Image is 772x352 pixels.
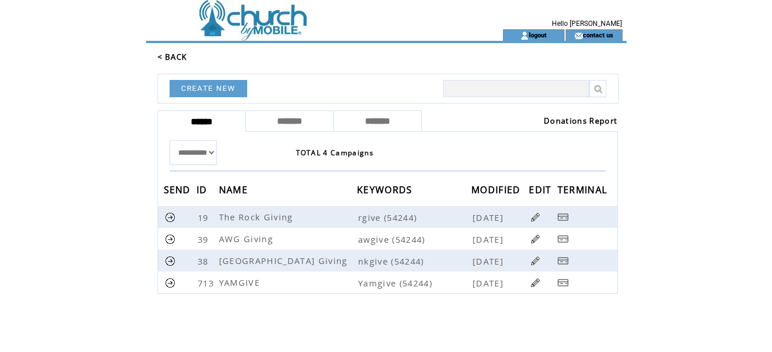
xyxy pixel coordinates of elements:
[198,277,217,289] span: 713
[296,148,374,158] span: TOTAL 4 Campaigns
[471,186,524,193] a: MODIFIED
[219,211,296,223] span: The Rock Giving
[520,31,529,40] img: account_icon.gif
[219,255,351,266] span: [GEOGRAPHIC_DATA] Giving
[358,212,470,223] span: rgive (54244)
[473,234,506,245] span: [DATE]
[358,277,470,289] span: Yamgive (54244)
[583,31,613,39] a: contact us
[544,116,617,126] a: Donations Report
[358,234,470,245] span: awgive (54244)
[219,186,251,193] a: NAME
[198,212,212,223] span: 19
[197,181,210,202] span: ID
[158,52,187,62] a: < BACK
[197,186,210,193] a: ID
[529,181,554,202] span: EDIT
[164,181,194,202] span: SEND
[473,277,506,289] span: [DATE]
[471,181,524,202] span: MODIFIED
[358,255,470,267] span: nkgive (54244)
[219,181,251,202] span: NAME
[357,186,416,193] a: KEYWORDS
[198,234,212,245] span: 39
[170,80,247,97] a: CREATE NEW
[473,212,506,223] span: [DATE]
[473,255,506,267] span: [DATE]
[198,255,212,267] span: 38
[529,31,547,39] a: logout
[219,277,263,288] span: YAMGIVE
[574,31,583,40] img: contact_us_icon.gif
[219,233,276,244] span: AWG Giving
[558,181,610,202] span: TERMINAL
[357,181,416,202] span: KEYWORDS
[552,20,622,28] span: Hello [PERSON_NAME]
